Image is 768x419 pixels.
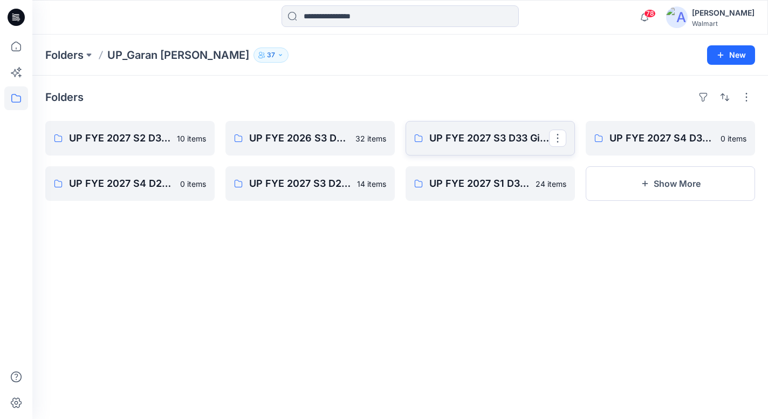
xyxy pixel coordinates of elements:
p: UP FYE 2027 S4 D33 Girls [PERSON_NAME] [609,131,714,146]
p: 14 items [357,178,386,190]
span: 78 [644,9,656,18]
button: 37 [253,48,289,63]
p: UP_Garan [PERSON_NAME] [107,48,249,63]
a: UP FYE 2027 S3 D33 Girls [PERSON_NAME] [406,121,575,156]
p: UP FYE 2027 S2 D33 Girls [PERSON_NAME] [69,131,170,146]
a: UP FYE 2027 S2 D33 Girls [PERSON_NAME]10 items [45,121,215,156]
p: 37 [267,49,275,61]
div: [PERSON_NAME] [692,6,755,19]
a: UP FYE 2027 S1 D33 Girls [PERSON_NAME]24 items [406,166,575,201]
p: 10 items [177,133,206,144]
button: Show More [586,166,755,201]
a: UP FYE 2027 S4 D33 Girls [PERSON_NAME]0 items [586,121,755,156]
img: avatar [666,6,688,28]
div: Walmart [692,19,755,28]
p: UP FYE 2027 S4 D24 Boys [PERSON_NAME] [69,176,174,191]
p: UP FYE 2027 S3 D24 Boys [PERSON_NAME] [249,176,351,191]
p: UP FYE 2027 S1 D33 Girls [PERSON_NAME] [429,176,529,191]
p: UP FYE 2027 S3 D33 Girls [PERSON_NAME] [429,131,549,146]
h4: Folders [45,91,84,104]
p: 0 items [721,133,746,144]
p: 24 items [536,178,566,190]
p: 0 items [180,178,206,190]
a: UP FYE 2027 S4 D24 Boys [PERSON_NAME]0 items [45,166,215,201]
a: Folders [45,48,84,63]
button: New [707,45,755,65]
p: 32 items [355,133,386,144]
p: UP FYE 2026 S3 D33 Girls [PERSON_NAME] [249,131,349,146]
a: UP FYE 2027 S3 D24 Boys [PERSON_NAME]14 items [225,166,395,201]
a: UP FYE 2026 S3 D33 Girls [PERSON_NAME]32 items [225,121,395,156]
